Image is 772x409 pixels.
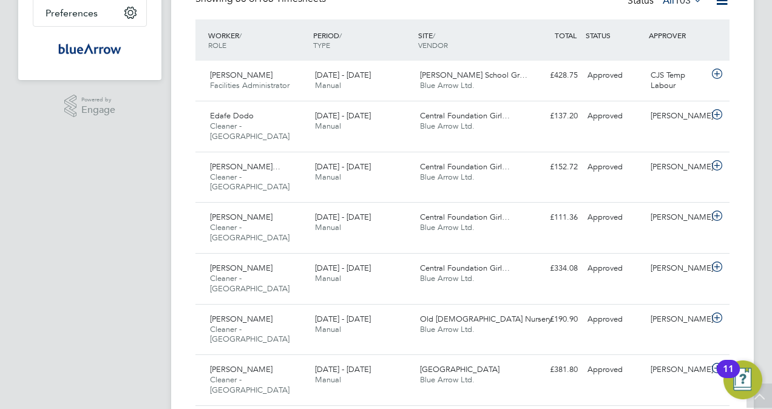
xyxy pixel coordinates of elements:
[420,70,527,80] span: [PERSON_NAME] School Gr…
[420,314,552,324] span: Old [DEMOGRAPHIC_DATA] Nursery
[420,212,510,222] span: Central Foundation Girl…
[81,95,115,105] span: Powered by
[520,106,583,126] div: £137.20
[315,273,341,283] span: Manual
[723,369,734,385] div: 11
[646,309,709,330] div: [PERSON_NAME]
[239,30,242,40] span: /
[315,70,371,80] span: [DATE] - [DATE]
[583,360,646,380] div: Approved
[555,30,577,40] span: TOTAL
[583,259,646,279] div: Approved
[646,24,709,46] div: APPROVER
[420,263,510,273] span: Central Foundation Girl…
[210,263,273,273] span: [PERSON_NAME]
[420,324,475,334] span: Blue Arrow Ltd.
[310,24,415,56] div: PERIOD
[646,208,709,228] div: [PERSON_NAME]
[210,222,289,243] span: Cleaner - [GEOGRAPHIC_DATA]
[646,360,709,380] div: [PERSON_NAME]
[420,273,475,283] span: Blue Arrow Ltd.
[583,24,646,46] div: STATUS
[210,374,289,395] span: Cleaner - [GEOGRAPHIC_DATA]
[210,70,273,80] span: [PERSON_NAME]
[46,7,98,19] span: Preferences
[433,30,435,40] span: /
[415,24,520,56] div: SITE
[315,110,371,121] span: [DATE] - [DATE]
[583,157,646,177] div: Approved
[420,121,475,131] span: Blue Arrow Ltd.
[520,208,583,228] div: £111.36
[520,66,583,86] div: £428.75
[208,40,226,50] span: ROLE
[646,259,709,279] div: [PERSON_NAME]
[420,161,510,172] span: Central Foundation Girl…
[418,40,448,50] span: VENDOR
[210,121,289,141] span: Cleaner - [GEOGRAPHIC_DATA]
[583,208,646,228] div: Approved
[210,273,289,294] span: Cleaner - [GEOGRAPHIC_DATA]
[210,172,289,192] span: Cleaner - [GEOGRAPHIC_DATA]
[210,324,289,345] span: Cleaner - [GEOGRAPHIC_DATA]
[646,157,709,177] div: [PERSON_NAME]
[210,80,289,90] span: Facilities Administrator
[210,314,273,324] span: [PERSON_NAME]
[420,80,475,90] span: Blue Arrow Ltd.
[420,110,510,121] span: Central Foundation Girl…
[420,364,499,374] span: [GEOGRAPHIC_DATA]
[210,364,273,374] span: [PERSON_NAME]
[583,309,646,330] div: Approved
[315,364,371,374] span: [DATE] - [DATE]
[646,106,709,126] div: [PERSON_NAME]
[339,30,342,40] span: /
[583,106,646,126] div: Approved
[58,39,121,58] img: bluearrow-logo-retina.png
[205,24,310,56] div: WORKER
[33,39,147,58] a: Go to home page
[723,360,762,399] button: Open Resource Center, 11 new notifications
[315,374,341,385] span: Manual
[520,309,583,330] div: £190.90
[64,95,116,118] a: Powered byEngage
[315,161,371,172] span: [DATE] - [DATE]
[583,66,646,86] div: Approved
[315,324,341,334] span: Manual
[420,374,475,385] span: Blue Arrow Ltd.
[520,157,583,177] div: £152.72
[315,263,371,273] span: [DATE] - [DATE]
[420,222,475,232] span: Blue Arrow Ltd.
[315,121,341,131] span: Manual
[520,360,583,380] div: £381.80
[420,172,475,182] span: Blue Arrow Ltd.
[210,110,254,121] span: Edafe Dodo
[210,212,273,222] span: [PERSON_NAME]
[315,314,371,324] span: [DATE] - [DATE]
[210,161,280,172] span: [PERSON_NAME]…
[315,172,341,182] span: Manual
[646,66,709,96] div: CJS Temp Labour
[315,222,341,232] span: Manual
[81,105,115,115] span: Engage
[315,80,341,90] span: Manual
[313,40,330,50] span: TYPE
[315,212,371,222] span: [DATE] - [DATE]
[520,259,583,279] div: £334.08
